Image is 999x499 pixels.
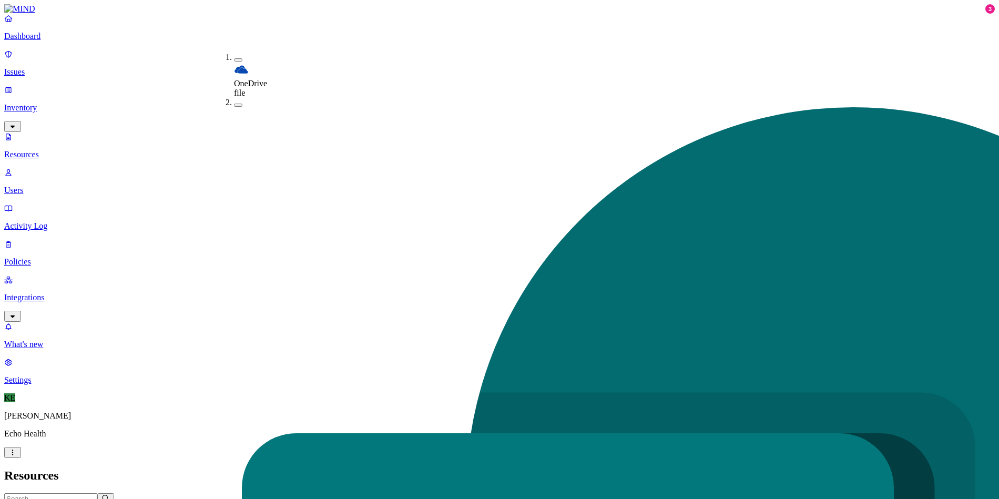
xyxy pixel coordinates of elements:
a: MIND [4,4,995,14]
span: KE [4,393,15,402]
p: What's new [4,340,995,349]
a: Activity Log [4,203,995,231]
p: Dashboard [4,32,995,41]
p: Users [4,186,995,195]
p: Resources [4,150,995,159]
a: Policies [4,239,995,267]
a: Issues [4,49,995,77]
span: OneDrive file [234,79,267,97]
a: Integrations [4,275,995,320]
p: Activity Log [4,221,995,231]
p: Echo Health [4,429,995,439]
a: Dashboard [4,14,995,41]
a: Settings [4,358,995,385]
img: MIND [4,4,35,14]
div: 3 [985,4,995,14]
p: Inventory [4,103,995,113]
a: Users [4,168,995,195]
a: Resources [4,132,995,159]
p: Integrations [4,293,995,302]
p: Policies [4,257,995,267]
p: [PERSON_NAME] [4,411,995,421]
a: Inventory [4,85,995,130]
h2: Resources [4,469,995,483]
img: onedrive [234,62,249,77]
p: Settings [4,375,995,385]
a: What's new [4,322,995,349]
p: Issues [4,67,995,77]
